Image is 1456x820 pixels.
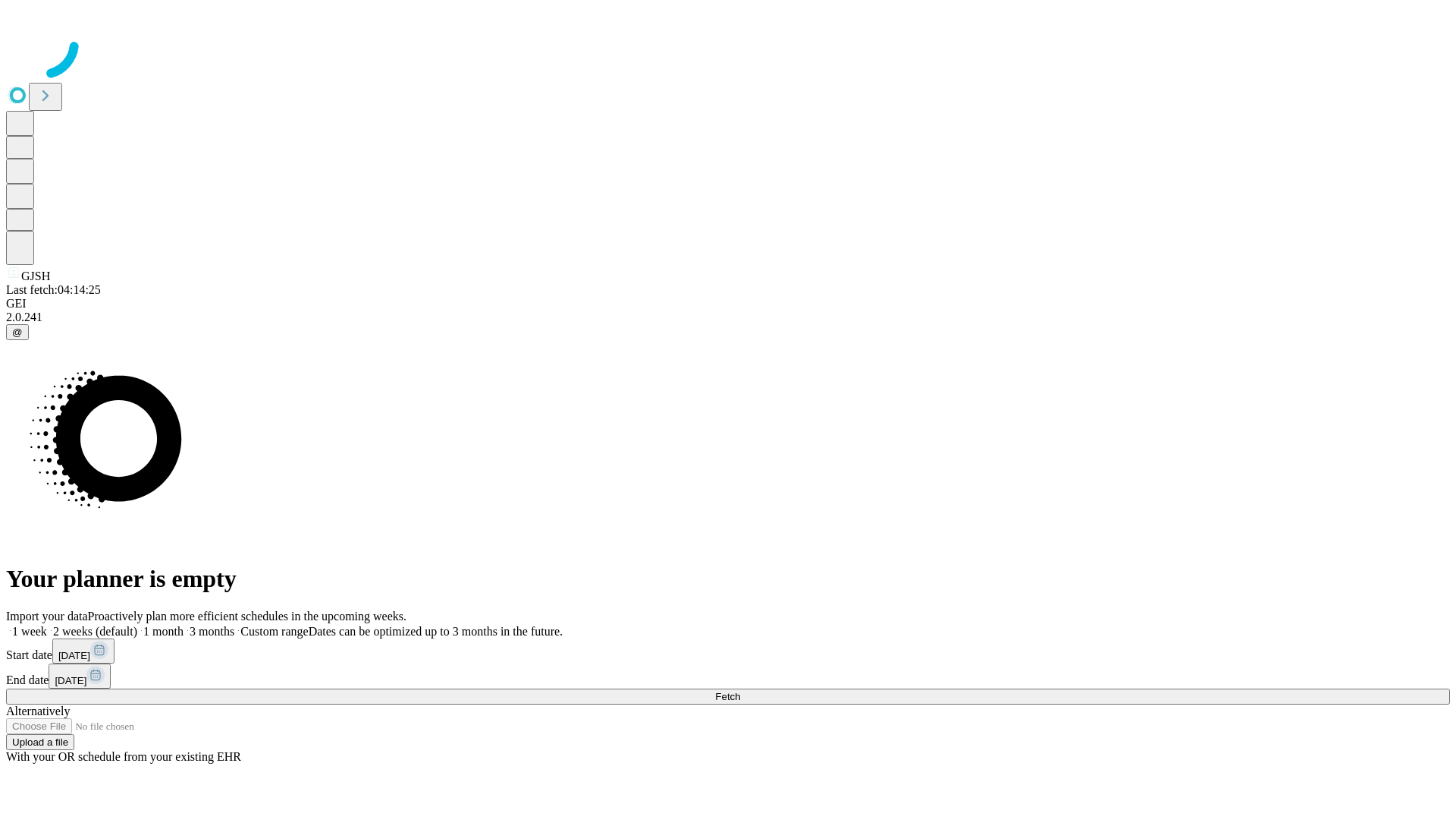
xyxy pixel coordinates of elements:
[715,691,740,702] span: Fetch
[6,283,101,296] span: Last fetch: 04:14:25
[12,326,23,338] span: @
[12,625,47,638] span: 1 week
[55,675,86,686] span: [DATE]
[6,734,74,750] button: Upload a file
[190,625,234,638] span: 3 months
[6,297,1450,311] div: GEI
[240,625,308,638] span: Custom range
[52,639,115,664] button: [DATE]
[6,689,1450,705] button: Fetch
[88,610,406,623] span: Proactively plan more efficient schedules in the upcoming weeks.
[6,639,1450,664] div: Start date
[309,625,563,638] span: Dates can be optimized up to 3 months in the future.
[21,270,50,282] span: GJSH
[6,324,29,340] button: @
[49,664,111,689] button: [DATE]
[6,664,1450,689] div: End date
[58,650,90,661] span: [DATE]
[6,610,88,623] span: Import your data
[53,625,137,638] span: 2 weeks (default)
[6,565,1450,593] h1: Your planner is empty
[6,750,241,763] span: With your OR schedule from your existing EHR
[143,625,184,638] span: 1 month
[6,311,1450,324] div: 2.0.241
[6,705,70,717] span: Alternatively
